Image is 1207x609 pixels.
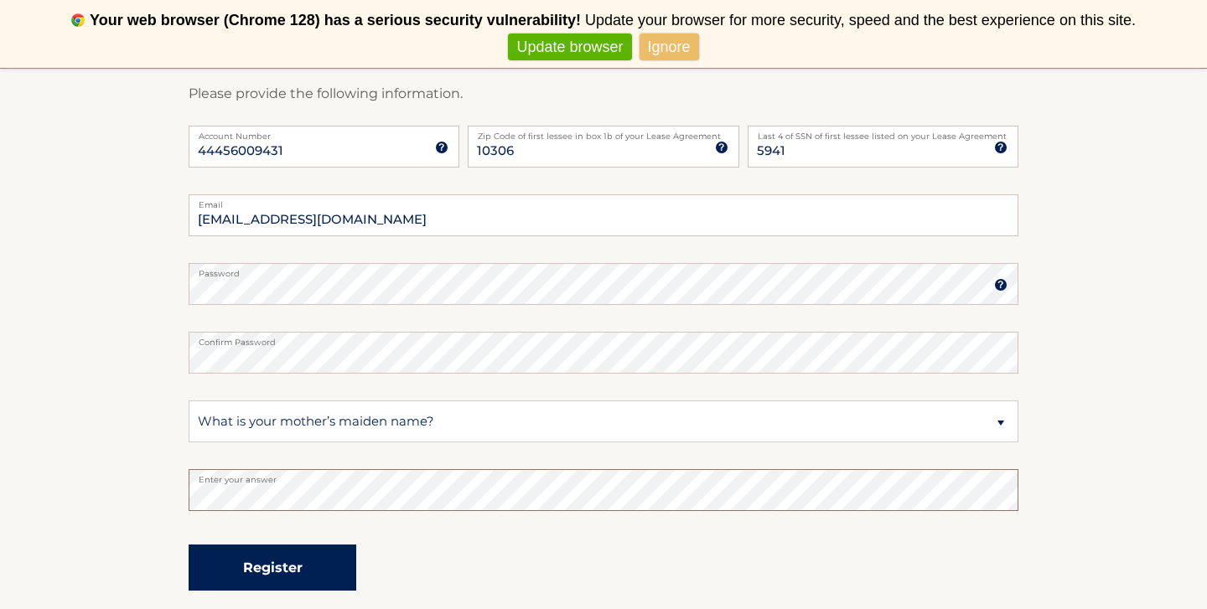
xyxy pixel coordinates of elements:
input: Zip Code [468,126,738,168]
label: Zip Code of first lessee in box 1b of your Lease Agreement [468,126,738,139]
img: tooltip.svg [994,141,1008,154]
input: Account Number [189,126,459,168]
label: Password [189,263,1018,276]
label: Email [189,194,1018,208]
img: tooltip.svg [435,141,448,154]
button: Register [189,544,356,591]
input: Email [189,194,1018,236]
a: Update browser [508,34,631,61]
label: Confirm Password [189,332,1018,345]
label: Account Number [189,126,459,139]
p: Please provide the following information. [189,82,1018,106]
a: Ignore [640,34,699,61]
label: Enter your answer [189,469,1018,483]
img: tooltip.svg [715,141,728,154]
label: Last 4 of SSN of first lessee listed on your Lease Agreement [748,126,1018,139]
b: Your web browser (Chrome 128) has a serious security vulnerability! [90,12,581,28]
span: Update your browser for more security, speed and the best experience on this site. [585,12,1136,28]
input: SSN or EIN (last 4 digits only) [748,126,1018,168]
img: tooltip.svg [994,278,1008,292]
